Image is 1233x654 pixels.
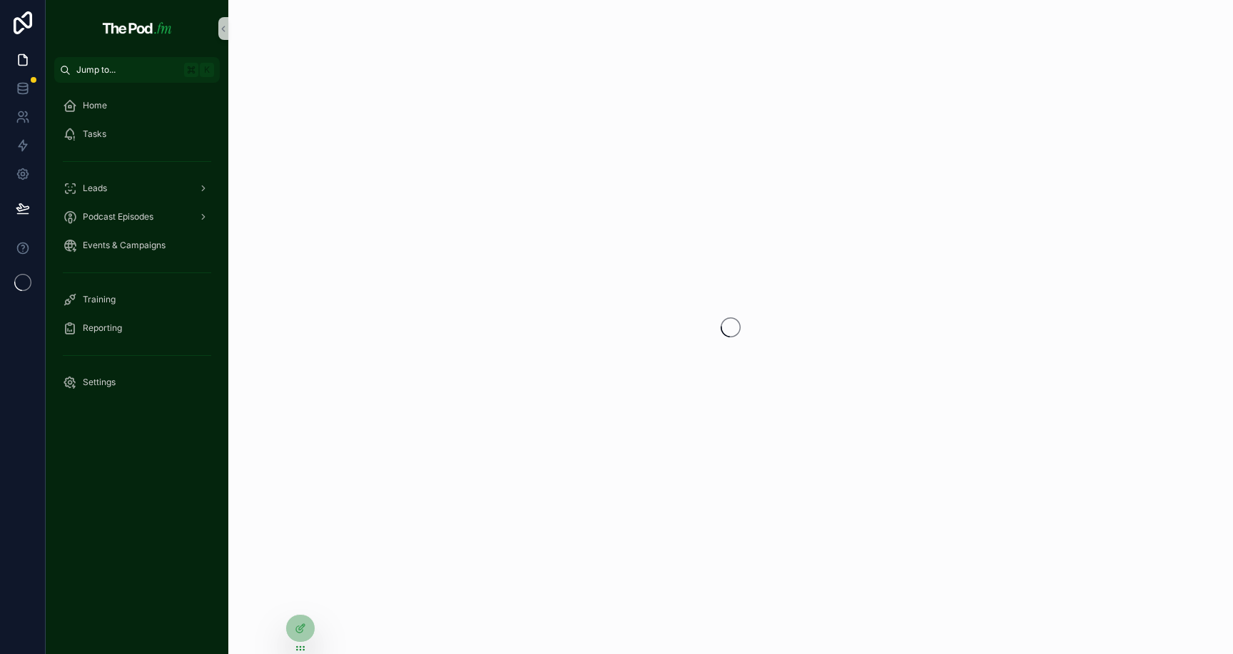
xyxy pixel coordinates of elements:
[54,369,220,395] a: Settings
[83,322,122,334] span: Reporting
[83,377,116,388] span: Settings
[76,64,178,76] span: Jump to...
[54,175,220,201] a: Leads
[54,121,220,147] a: Tasks
[54,93,220,118] a: Home
[54,233,220,258] a: Events & Campaigns
[54,204,220,230] a: Podcast Episodes
[83,211,153,223] span: Podcast Episodes
[98,17,175,40] img: App logo
[54,287,220,312] a: Training
[83,183,107,194] span: Leads
[54,57,220,83] button: Jump to...K
[83,294,116,305] span: Training
[54,315,220,341] a: Reporting
[83,128,106,140] span: Tasks
[201,64,213,76] span: K
[83,100,107,111] span: Home
[46,83,228,414] div: scrollable content
[83,240,166,251] span: Events & Campaigns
